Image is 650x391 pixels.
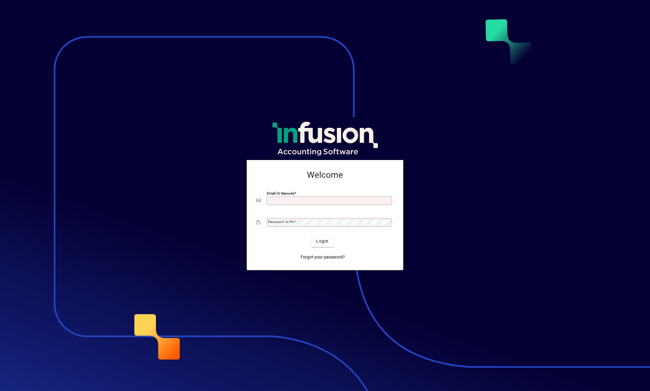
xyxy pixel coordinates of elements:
[301,254,345,260] span: Forgot your password?
[268,220,294,224] mat-label: Password or Pin
[267,191,294,195] mat-label: Email or Barcode
[257,170,393,180] h2: Welcome
[311,236,334,247] button: Login
[298,252,347,263] a: Forgot your password?
[316,238,329,244] span: Login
